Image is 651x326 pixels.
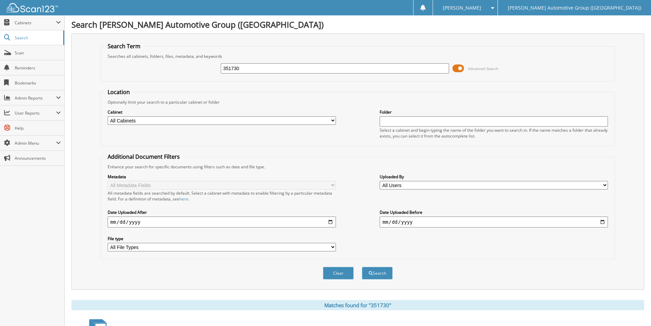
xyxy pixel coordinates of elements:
div: Searches all cabinets, folders, files, metadata, and keywords [104,53,611,59]
label: Cabinet [108,109,336,115]
button: Search [362,267,393,279]
label: Date Uploaded Before [380,209,608,215]
span: Advanced Search [468,66,498,71]
label: Uploaded By [380,174,608,180]
span: Cabinets [15,20,56,26]
span: Search [15,35,60,41]
button: Clear [323,267,354,279]
input: end [380,217,608,227]
span: Admin Menu [15,140,56,146]
legend: Additional Document Filters [104,153,183,160]
span: User Reports [15,110,56,116]
span: Bookmarks [15,80,61,86]
div: All metadata fields are searched by default. Select a cabinet with metadata to enable filtering b... [108,190,336,202]
span: Scan [15,50,61,56]
input: start [108,217,336,227]
legend: Search Term [104,42,144,50]
a: here [179,196,188,202]
div: Optionally limit your search to a particular cabinet or folder [104,99,611,105]
span: Announcements [15,155,61,161]
label: File type [108,236,336,242]
div: Select a cabinet and begin typing the name of the folder you want to search in. If the name match... [380,127,608,139]
label: Date Uploaded After [108,209,336,215]
span: [PERSON_NAME] [443,6,481,10]
label: Metadata [108,174,336,180]
img: scan123-logo-white.svg [7,3,58,12]
h1: Search [PERSON_NAME] Automotive Group ([GEOGRAPHIC_DATA]) [71,19,644,30]
div: Enhance your search for specific documents using filters such as date and file type. [104,164,611,170]
label: Folder [380,109,608,115]
div: Matches found for "351730" [71,300,644,310]
span: Reminders [15,65,61,71]
span: [PERSON_NAME] Automotive Group ([GEOGRAPHIC_DATA]) [508,6,641,10]
span: Help [15,125,61,131]
legend: Location [104,88,133,96]
span: Admin Reports [15,95,56,101]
